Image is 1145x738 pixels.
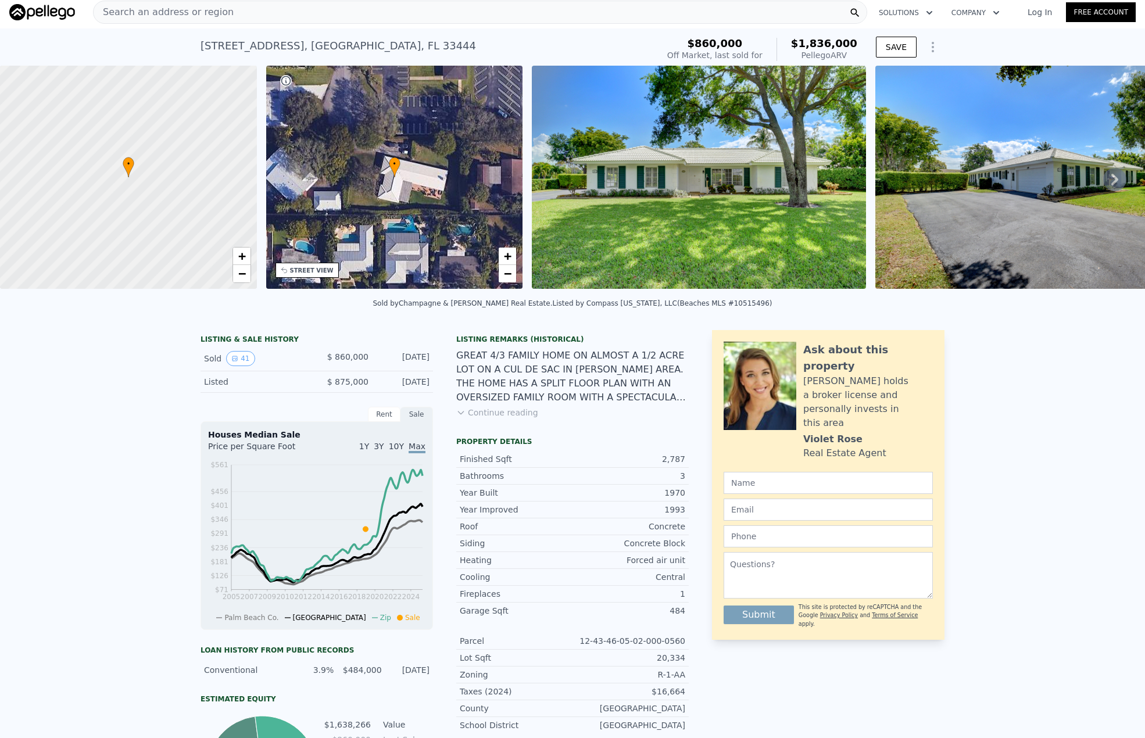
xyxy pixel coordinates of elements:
[201,646,433,655] div: Loan history from public records
[532,66,865,289] img: Sale: 51613164 Parcel: 37961875
[312,593,330,601] tspan: 2014
[456,335,689,344] div: Listing Remarks (Historical)
[366,593,384,601] tspan: 2020
[1066,2,1136,22] a: Free Account
[572,652,685,664] div: 20,334
[290,266,334,275] div: STREET VIEW
[456,407,538,418] button: Continue reading
[791,37,857,49] span: $1,836,000
[324,718,371,731] td: $1,638,266
[572,703,685,714] div: [GEOGRAPHIC_DATA]
[460,669,572,680] div: Zoning
[223,593,241,601] tspan: 2005
[374,442,384,451] span: 3Y
[460,571,572,583] div: Cooling
[456,349,689,404] div: GREAT 4/3 FAMILY HOME ON ALMOST A 1/2 ACRE LOT ON A CUL DE SAC IN [PERSON_NAME] AREA. THE HOME HA...
[233,265,251,282] a: Zoom out
[276,593,294,601] tspan: 2010
[572,605,685,617] div: 484
[380,614,391,622] span: Zip
[504,266,511,281] span: −
[389,159,400,169] span: •
[572,686,685,697] div: $16,664
[460,605,572,617] div: Garage Sqft
[460,453,572,465] div: Finished Sqft
[402,593,420,601] tspan: 2024
[378,376,430,388] div: [DATE]
[224,614,278,622] span: Palm Beach Co.
[381,718,433,731] td: Value
[460,470,572,482] div: Bathrooms
[226,351,255,366] button: View historical data
[210,488,228,496] tspan: $456
[872,612,918,618] a: Terms of Service
[233,248,251,265] a: Zoom in
[327,377,368,386] span: $ 875,000
[572,571,685,583] div: Central
[553,299,772,307] div: Listed by Compass [US_STATE], LLC (Beaches MLS #10515496)
[460,588,572,600] div: Fireplaces
[572,453,685,465] div: 2,787
[204,376,307,388] div: Listed
[724,525,933,547] input: Phone
[688,37,743,49] span: $860,000
[389,664,430,676] div: [DATE]
[389,157,400,177] div: •
[460,686,572,697] div: Taxes (2024)
[460,652,572,664] div: Lot Sqft
[820,612,858,618] a: Privacy Policy
[803,374,933,430] div: [PERSON_NAME] holds a broker license and personally invests in this area
[294,593,312,601] tspan: 2012
[241,593,259,601] tspan: 2007
[460,521,572,532] div: Roof
[572,538,685,549] div: Concrete Block
[460,703,572,714] div: County
[123,159,134,169] span: •
[572,635,685,647] div: 12-43-46-05-02-000-0560
[572,719,685,731] div: [GEOGRAPHIC_DATA]
[791,49,857,61] div: Pellego ARV
[405,614,420,622] span: Sale
[724,606,794,624] button: Submit
[210,529,228,538] tspan: $291
[499,265,516,282] a: Zoom out
[803,432,863,446] div: Violet Rose
[572,521,685,532] div: Concrete
[724,499,933,521] input: Email
[384,593,402,601] tspan: 2022
[208,429,425,440] div: Houses Median Sale
[368,407,400,422] div: Rent
[293,664,334,676] div: 3.9%
[572,669,685,680] div: R-1-AA
[215,586,228,594] tspan: $71
[876,37,917,58] button: SAVE
[460,538,572,549] div: Siding
[572,588,685,600] div: 1
[460,719,572,731] div: School District
[123,157,134,177] div: •
[293,614,366,622] span: [GEOGRAPHIC_DATA]
[499,248,516,265] a: Zoom in
[238,249,245,263] span: +
[1014,6,1066,18] a: Log In
[572,554,685,566] div: Forced air unit
[201,694,433,704] div: Estimated Equity
[460,635,572,647] div: Parcel
[210,501,228,510] tspan: $401
[409,442,425,453] span: Max
[460,504,572,515] div: Year Improved
[799,603,933,628] div: This site is protected by reCAPTCHA and the Google and apply.
[208,440,317,459] div: Price per Square Foot
[210,515,228,524] tspan: $346
[238,266,245,281] span: −
[921,35,944,59] button: Show Options
[210,544,228,552] tspan: $236
[724,472,933,494] input: Name
[341,664,381,676] div: $484,000
[803,446,886,460] div: Real Estate Agent
[803,342,933,374] div: Ask about this property
[572,470,685,482] div: 3
[348,593,366,601] tspan: 2018
[204,351,307,366] div: Sold
[201,38,476,54] div: [STREET_ADDRESS] , [GEOGRAPHIC_DATA] , FL 33444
